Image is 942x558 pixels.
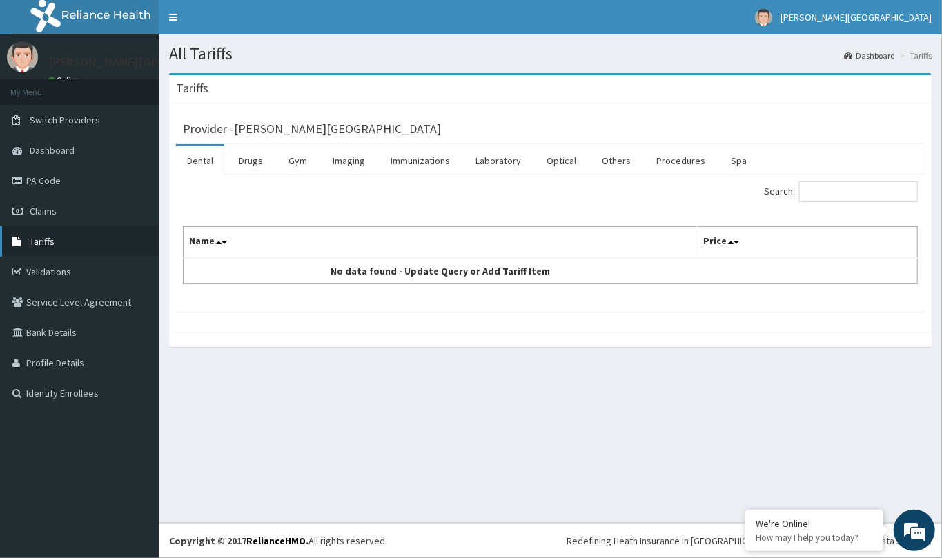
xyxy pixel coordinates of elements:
[169,45,932,63] h1: All Tariffs
[896,50,932,61] li: Tariffs
[184,227,698,259] th: Name
[48,56,253,68] p: [PERSON_NAME][GEOGRAPHIC_DATA]
[30,235,55,248] span: Tariffs
[48,75,81,85] a: Online
[246,535,306,547] a: RelianceHMO
[464,146,532,175] a: Laboratory
[176,82,208,94] h3: Tariffs
[183,123,441,135] h3: Provider - [PERSON_NAME][GEOGRAPHIC_DATA]
[176,146,224,175] a: Dental
[30,114,100,126] span: Switch Providers
[645,146,716,175] a: Procedures
[591,146,642,175] a: Others
[720,146,758,175] a: Spa
[799,181,918,202] input: Search:
[756,532,873,544] p: How may I help you today?
[697,227,917,259] th: Price
[7,41,38,72] img: User Image
[184,258,698,284] td: No data found - Update Query or Add Tariff Item
[228,146,274,175] a: Drugs
[781,11,932,23] span: [PERSON_NAME][GEOGRAPHIC_DATA]
[844,50,895,61] a: Dashboard
[30,205,57,217] span: Claims
[277,146,318,175] a: Gym
[322,146,376,175] a: Imaging
[536,146,587,175] a: Optical
[755,9,772,26] img: User Image
[567,534,932,548] div: Redefining Heath Insurance in [GEOGRAPHIC_DATA] using Telemedicine and Data Science!
[159,523,942,558] footer: All rights reserved.
[380,146,461,175] a: Immunizations
[30,144,75,157] span: Dashboard
[169,535,308,547] strong: Copyright © 2017 .
[756,517,873,530] div: We're Online!
[764,181,918,202] label: Search:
